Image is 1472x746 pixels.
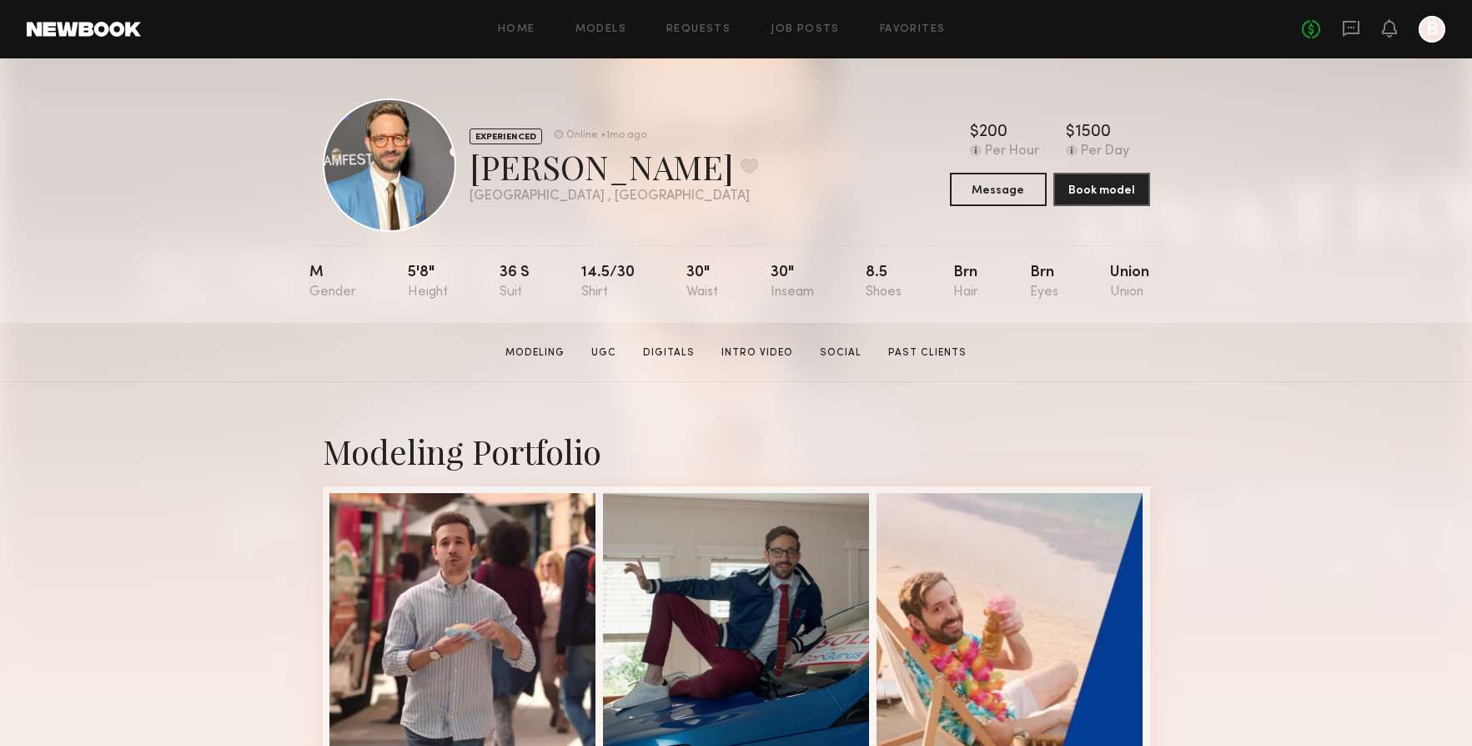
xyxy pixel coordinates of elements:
[408,265,448,300] div: 5'8"
[1075,124,1111,141] div: 1500
[309,265,356,300] div: M
[985,144,1039,159] div: Per Hour
[715,345,800,360] a: Intro Video
[323,429,1150,473] div: Modeling Portfolio
[1110,265,1149,300] div: Union
[866,265,902,300] div: 8.5
[1030,265,1058,300] div: Brn
[470,144,758,189] div: [PERSON_NAME]
[813,345,868,360] a: Social
[686,265,718,300] div: 30"
[1066,124,1075,141] div: $
[498,24,535,35] a: Home
[500,265,530,300] div: 36 s
[1081,144,1129,159] div: Per Day
[470,129,542,144] div: EXPERIENCED
[970,124,979,141] div: $
[882,345,973,360] a: Past Clients
[470,189,758,204] div: [GEOGRAPHIC_DATA] , [GEOGRAPHIC_DATA]
[636,345,701,360] a: Digitals
[950,173,1047,206] button: Message
[585,345,623,360] a: UGC
[1053,173,1150,206] button: Book model
[979,124,1007,141] div: 200
[575,24,626,35] a: Models
[666,24,731,35] a: Requests
[880,24,946,35] a: Favorites
[499,345,571,360] a: Modeling
[953,265,978,300] div: Brn
[1419,16,1445,43] a: B
[581,265,635,300] div: 14.5/30
[771,265,814,300] div: 30"
[771,24,840,35] a: Job Posts
[566,130,646,141] div: Online +1mo ago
